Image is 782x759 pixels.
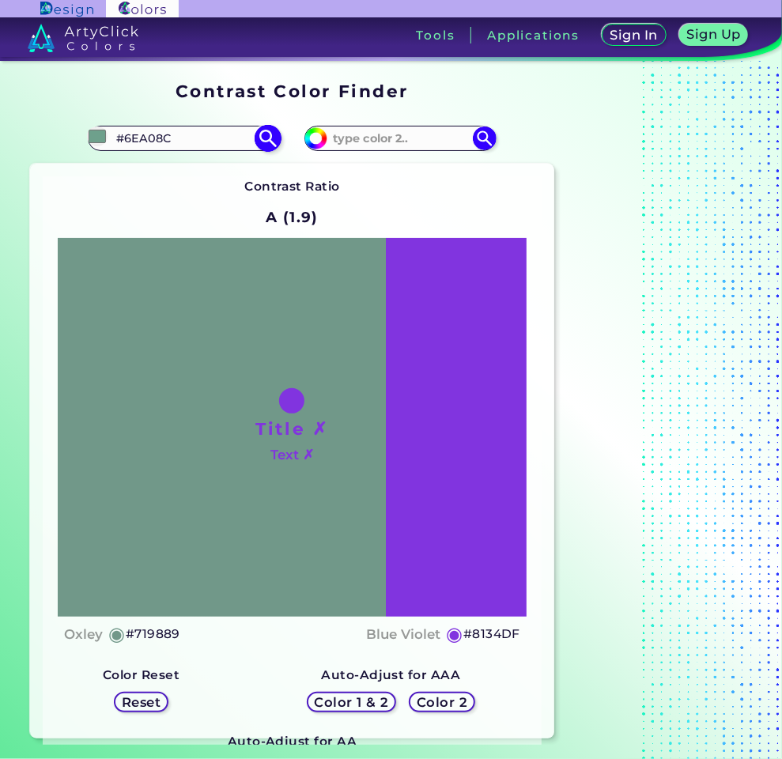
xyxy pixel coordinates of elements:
a: Sign In [605,25,663,45]
img: logo_artyclick_colors_white.svg [28,24,139,52]
h4: Text ✗ [270,444,314,466]
input: type color 2.. [327,127,474,149]
h4: Oxley [64,623,103,646]
h3: Tools [416,29,455,41]
strong: Color Reset [103,667,179,682]
h5: ◉ [446,625,463,644]
h5: #8134DF [463,624,520,644]
strong: Auto-Adjust for AAA [321,667,460,682]
input: type color 1.. [111,127,258,149]
h1: Title ✗ [255,417,328,440]
h3: Applications [487,29,580,41]
h5: ◉ [108,625,126,644]
img: icon search [255,124,282,152]
h5: #719889 [126,624,180,644]
a: Sign Up [682,25,745,45]
strong: Auto-Adjust for AA [228,734,357,749]
img: ArtyClick Design logo [40,2,93,17]
h5: Color 2 [419,696,465,708]
h2: A (1.9) [259,200,325,235]
h5: Reset [123,696,159,708]
strong: Contrast Ratio [244,179,340,194]
h5: Color 1 & 2 [318,696,385,708]
h5: Sign Up [689,28,739,40]
img: icon search [473,126,497,150]
h4: Blue Violet [366,623,440,646]
h1: Contrast Color Finder [176,79,409,103]
h5: Sign In [613,29,655,41]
